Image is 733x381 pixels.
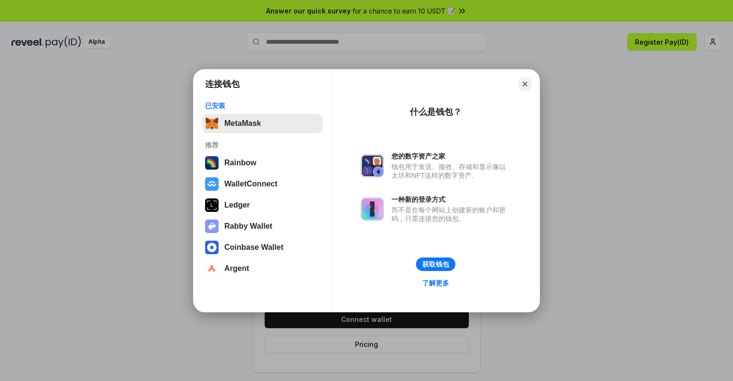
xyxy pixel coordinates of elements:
img: svg+xml,%3Csvg%20width%3D%2228%22%20height%3D%2228%22%20viewBox%3D%220%200%2028%2028%22%20fill%3D... [205,241,219,254]
h1: 连接钱包 [205,78,240,90]
div: Coinbase Wallet [224,243,283,252]
button: Argent [202,259,323,278]
div: Argent [224,264,249,273]
a: 了解更多 [416,277,455,289]
img: svg+xml,%3Csvg%20width%3D%2228%22%20height%3D%2228%22%20viewBox%3D%220%200%2028%2028%22%20fill%3D... [205,262,219,275]
img: svg+xml,%3Csvg%20xmlns%3D%22http%3A%2F%2Fwww.w3.org%2F2000%2Fsvg%22%20fill%3D%22none%22%20viewBox... [205,220,219,233]
div: 了解更多 [422,279,449,287]
img: svg+xml,%3Csvg%20xmlns%3D%22http%3A%2F%2Fwww.w3.org%2F2000%2Fsvg%22%20fill%3D%22none%22%20viewBox... [361,154,384,177]
div: 推荐 [205,141,320,149]
button: Close [518,77,532,91]
img: svg+xml,%3Csvg%20width%3D%2228%22%20height%3D%2228%22%20viewBox%3D%220%200%2028%2028%22%20fill%3D... [205,177,219,191]
button: Rainbow [202,153,323,172]
div: Rainbow [224,159,257,167]
div: 钱包用于发送、接收、存储和显示像以太坊和NFT这样的数字资产。 [391,162,511,180]
img: svg+xml,%3Csvg%20width%3D%22120%22%20height%3D%22120%22%20viewBox%3D%220%200%20120%20120%22%20fil... [205,156,219,170]
button: Ledger [202,196,323,215]
img: svg+xml,%3Csvg%20xmlns%3D%22http%3A%2F%2Fwww.w3.org%2F2000%2Fsvg%22%20fill%3D%22none%22%20viewBox... [361,197,384,221]
div: 一种新的登录方式 [391,195,511,204]
button: Rabby Wallet [202,217,323,236]
div: Rabby Wallet [224,222,272,231]
div: 获取钱包 [422,260,449,269]
div: Ledger [224,201,250,209]
button: Coinbase Wallet [202,238,323,257]
button: 获取钱包 [416,258,455,271]
div: 您的数字资产之家 [391,152,511,160]
img: svg+xml,%3Csvg%20fill%3D%22none%22%20height%3D%2233%22%20viewBox%3D%220%200%2035%2033%22%20width%... [205,117,219,130]
div: 已安装 [205,101,320,110]
div: 而不是在每个网站上创建新的账户和密码，只需连接您的钱包。 [391,206,511,223]
div: MetaMask [224,119,261,128]
div: 什么是钱包？ [410,106,462,118]
img: svg+xml,%3Csvg%20xmlns%3D%22http%3A%2F%2Fwww.w3.org%2F2000%2Fsvg%22%20width%3D%2228%22%20height%3... [205,198,219,212]
div: WalletConnect [224,180,278,188]
button: MetaMask [202,114,323,133]
button: WalletConnect [202,174,323,194]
